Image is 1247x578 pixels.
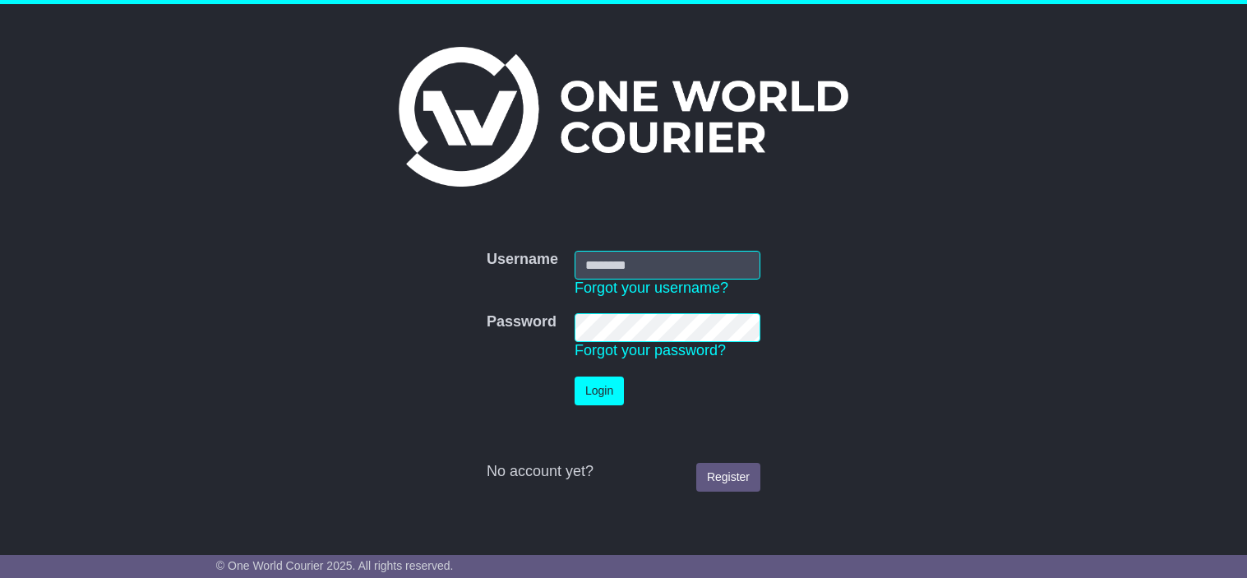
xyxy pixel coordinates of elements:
[575,280,728,296] a: Forgot your username?
[575,377,624,405] button: Login
[487,463,760,481] div: No account yet?
[399,47,847,187] img: One World
[487,313,557,331] label: Password
[696,463,760,492] a: Register
[216,559,454,572] span: © One World Courier 2025. All rights reserved.
[487,251,558,269] label: Username
[575,342,726,358] a: Forgot your password?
